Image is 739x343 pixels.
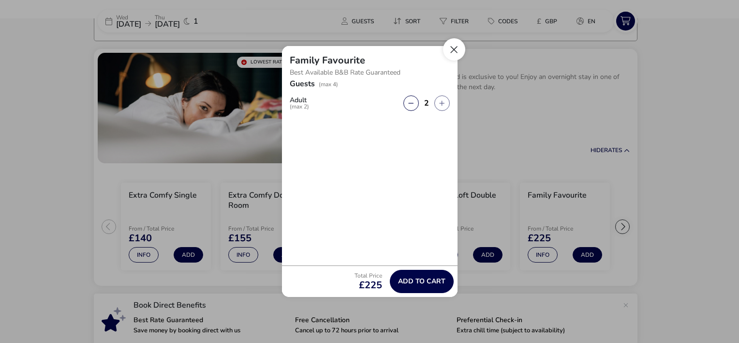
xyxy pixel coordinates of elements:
span: (max 4) [319,80,338,88]
span: (max 2) [290,104,309,109]
p: Total Price [355,273,382,279]
span: £225 [355,281,382,290]
h2: Guests [290,78,315,101]
button: Close [443,38,465,61]
label: Adult [290,97,317,109]
span: Add to cart [398,278,445,285]
button: Add to cart [390,270,454,293]
h2: Family Favourite [290,54,365,67]
p: Best Available B&B Rate Guaranteed [290,65,450,80]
